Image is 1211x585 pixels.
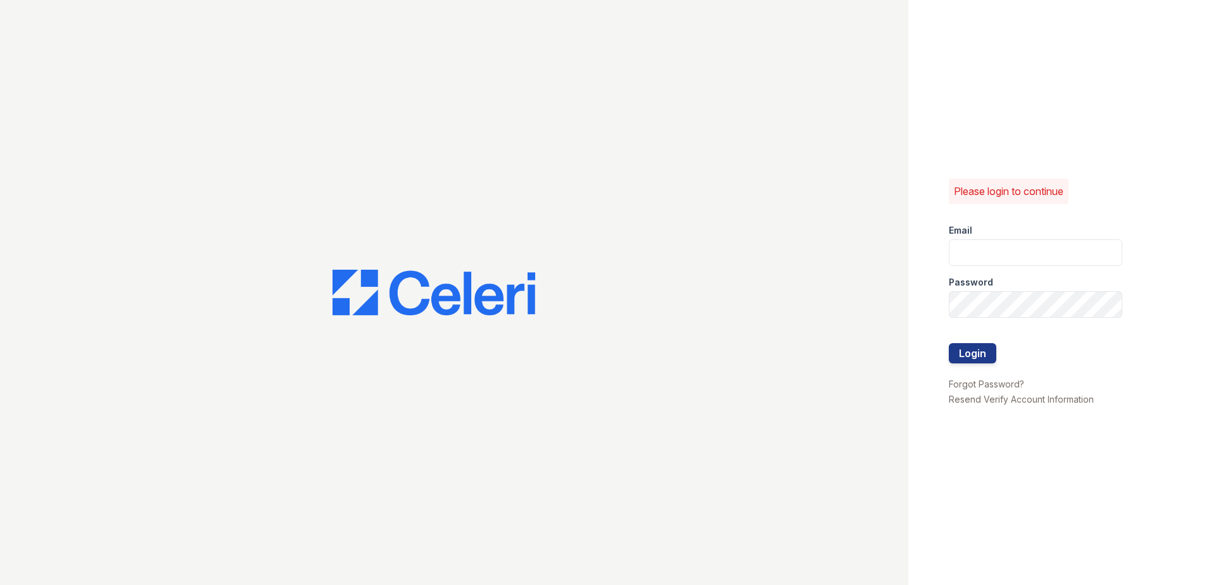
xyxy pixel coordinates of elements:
button: Login [949,343,996,363]
label: Email [949,224,972,237]
a: Resend Verify Account Information [949,394,1094,405]
a: Forgot Password? [949,379,1024,389]
label: Password [949,276,993,289]
p: Please login to continue [954,184,1063,199]
img: CE_Logo_Blue-a8612792a0a2168367f1c8372b55b34899dd931a85d93a1a3d3e32e68fde9ad4.png [333,270,535,315]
